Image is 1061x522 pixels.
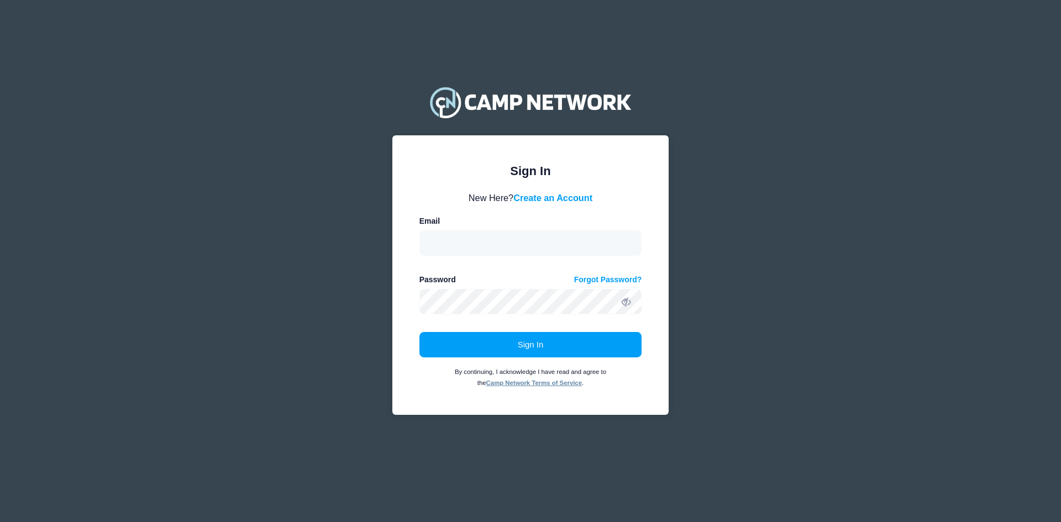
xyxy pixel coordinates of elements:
[574,274,642,286] a: Forgot Password?
[419,191,642,204] div: New Here?
[425,80,636,124] img: Camp Network
[419,332,642,357] button: Sign In
[455,368,606,386] small: By continuing, I acknowledge I have read and agree to the .
[486,379,582,386] a: Camp Network Terms of Service
[513,193,592,203] a: Create an Account
[419,162,642,180] div: Sign In
[419,215,440,227] label: Email
[419,274,456,286] label: Password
